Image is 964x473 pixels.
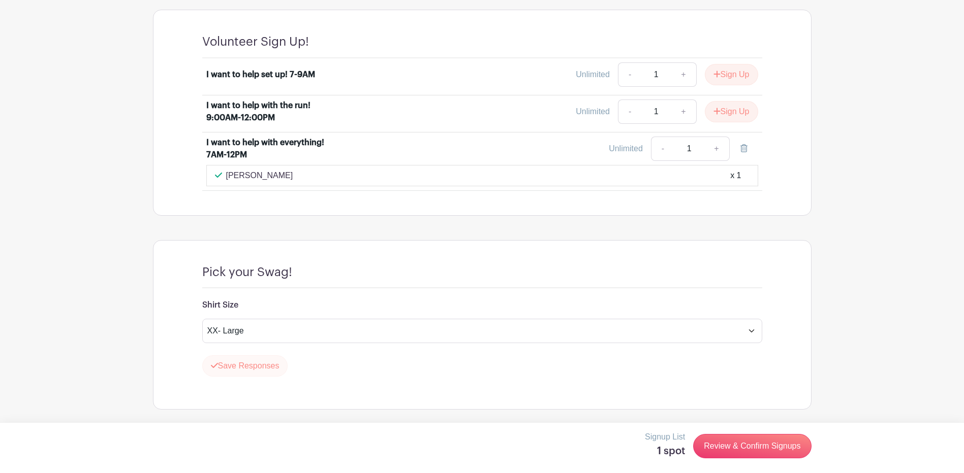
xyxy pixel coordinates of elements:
[576,106,610,118] div: Unlimited
[609,143,643,155] div: Unlimited
[704,137,729,161] a: +
[202,265,292,280] h4: Pick your Swag!
[671,62,696,87] a: +
[651,137,674,161] a: -
[206,99,332,124] div: I want to help with the run! 9:00AM-12:00PM
[693,434,811,458] a: Review & Confirm Signups
[202,300,762,310] h6: Shirt Size
[226,170,293,182] p: [PERSON_NAME]
[618,62,641,87] a: -
[705,101,758,122] button: Sign Up
[730,170,741,182] div: x 1
[206,137,332,161] div: I want to help with everything! 7AM-12PM
[705,64,758,85] button: Sign Up
[645,431,685,443] p: Signup List
[202,35,309,49] h4: Volunteer Sign Up!
[202,355,288,377] button: Save Responses
[645,445,685,457] h5: 1 spot
[206,69,315,81] div: I want to help set up! 7-9AM
[671,99,696,124] a: +
[618,99,641,124] a: -
[576,69,610,81] div: Unlimited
